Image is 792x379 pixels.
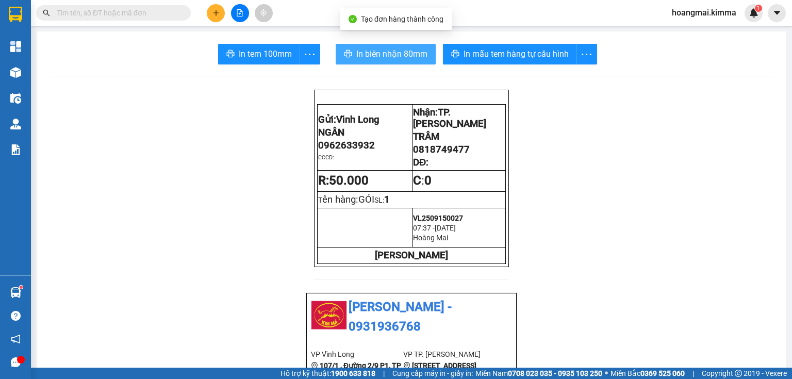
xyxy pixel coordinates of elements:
[10,144,21,155] img: solution-icon
[318,154,334,161] span: CCCD:
[9,21,81,58] div: BÁN LẺ KHÔNG GIAO HÓA ĐƠN
[361,15,443,23] span: Tạo đơn hàng thành công
[311,298,512,336] li: [PERSON_NAME] - 0931936768
[336,44,436,64] button: printerIn biên nhận 80mm
[43,9,50,17] span: search
[749,8,758,18] img: icon-new-feature
[735,370,742,377] span: copyright
[329,173,369,188] span: 50.000
[413,214,463,222] span: VL2509150027
[383,368,385,379] span: |
[576,44,597,64] button: more
[218,44,300,64] button: printerIn tem 100mm
[88,10,113,21] span: Nhận:
[605,371,608,375] span: ⚪️
[57,7,178,19] input: Tìm tên, số ĐT hoặc mã đơn
[403,349,496,360] li: VP TP. [PERSON_NAME]
[375,250,448,261] strong: [PERSON_NAME]
[300,44,320,64] button: more
[435,224,456,232] span: [DATE]
[403,362,410,369] span: environment
[10,119,21,129] img: warehouse-icon
[344,50,352,59] span: printer
[10,287,21,298] img: warehouse-icon
[10,67,21,78] img: warehouse-icon
[413,173,421,188] strong: C
[413,131,439,142] span: TRÂM
[610,368,685,379] span: Miền Bắc
[768,4,786,22] button: caret-down
[318,114,379,125] span: Gửi:
[772,8,782,18] span: caret-down
[451,50,459,59] span: printer
[384,194,390,205] span: 1
[392,368,473,379] span: Cung cấp máy in - giấy in:
[755,5,762,12] sup: 1
[9,9,81,21] div: Vĩnh Long
[9,7,22,22] img: logo-vxr
[443,44,577,64] button: printerIn mẫu tem hàng tự cấu hình
[212,9,220,17] span: plus
[260,9,267,17] span: aim
[336,114,379,125] span: Vĩnh Long
[322,194,374,205] span: ên hàng:
[10,41,21,52] img: dashboard-icon
[236,9,243,17] span: file-add
[11,357,21,367] span: message
[88,9,171,34] div: TP. [PERSON_NAME]
[413,173,432,188] span: :
[88,34,171,46] div: TRƯỜNG
[664,6,745,19] span: hoangmai.kimma
[239,47,292,60] span: In tem 100mm
[318,127,344,138] span: NGÂN
[311,349,403,360] li: VP Vĩnh Long
[318,196,374,204] span: T
[413,234,448,242] span: Hoàng Mai
[413,107,486,129] span: Nhận:
[88,46,171,60] div: 0903088308
[413,107,486,129] span: TP. [PERSON_NAME]
[9,58,81,73] div: 0934003170
[331,369,375,377] strong: 1900 633 818
[226,50,235,59] span: printer
[640,369,685,377] strong: 0369 525 060
[413,157,428,168] span: DĐ:
[318,215,344,241] img: logo
[475,368,602,379] span: Miền Nam
[464,47,569,60] span: In mẫu tem hàng tự cấu hình
[413,144,470,155] span: 0818749477
[413,224,435,232] span: 07:37 -
[349,15,357,23] span: check-circle
[356,47,427,60] span: In biên nhận 80mm
[692,368,694,379] span: |
[318,173,369,188] strong: R:
[318,140,375,151] span: 0962633932
[231,4,249,22] button: file-add
[577,48,597,61] span: more
[358,194,374,205] span: GÓI
[311,362,318,369] span: environment
[20,286,23,289] sup: 1
[10,93,21,104] img: warehouse-icon
[255,4,273,22] button: aim
[300,48,320,61] span: more
[11,334,21,344] span: notification
[207,4,225,22] button: plus
[311,298,347,334] img: logo.jpg
[756,5,760,12] span: 1
[11,311,21,321] span: question-circle
[424,173,432,188] span: 0
[374,196,384,204] span: SL:
[508,369,602,377] strong: 0708 023 035 - 0935 103 250
[9,10,25,21] span: Gửi:
[280,368,375,379] span: Hỗ trợ kỹ thuật:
